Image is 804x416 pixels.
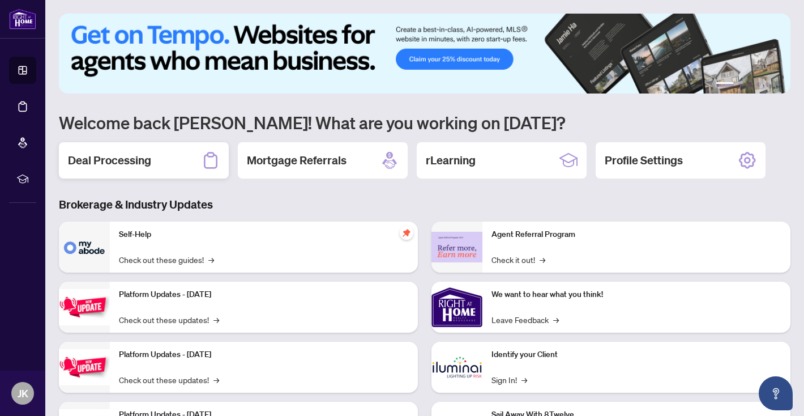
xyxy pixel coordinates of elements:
[491,228,781,241] p: Agent Referral Program
[119,313,219,326] a: Check out these updates!→
[765,82,770,87] button: 5
[738,82,743,87] button: 2
[491,349,781,361] p: Identify your Client
[119,349,409,361] p: Platform Updates - [DATE]
[431,342,482,393] img: Identify your Client
[208,253,214,266] span: →
[9,9,36,29] img: logo
[119,373,219,386] a: Check out these updates!→
[521,373,527,386] span: →
[247,152,347,168] h2: Mortgage Referrals
[756,82,761,87] button: 4
[213,373,219,386] span: →
[491,313,559,326] a: Leave Feedback→
[59,112,790,133] h1: Welcome back [PERSON_NAME]! What are you working on [DATE]?
[18,385,28,401] span: JK
[213,313,219,326] span: →
[59,289,110,325] img: Platform Updates - July 21, 2025
[759,376,793,410] button: Open asap
[59,349,110,385] img: Platform Updates - July 8, 2025
[119,288,409,301] p: Platform Updates - [DATE]
[491,373,527,386] a: Sign In!→
[775,82,779,87] button: 6
[747,82,752,87] button: 3
[491,253,545,266] a: Check it out!→
[491,288,781,301] p: We want to hear what you think!
[426,152,476,168] h2: rLearning
[59,14,790,94] img: Slide 0
[716,82,734,87] button: 1
[553,313,559,326] span: →
[605,152,683,168] h2: Profile Settings
[400,226,413,240] span: pushpin
[431,232,482,263] img: Agent Referral Program
[59,197,790,213] h3: Brokerage & Industry Updates
[59,222,110,273] img: Self-Help
[68,152,151,168] h2: Deal Processing
[119,228,409,241] p: Self-Help
[119,253,214,266] a: Check out these guides!→
[431,282,482,333] img: We want to hear what you think!
[540,253,545,266] span: →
